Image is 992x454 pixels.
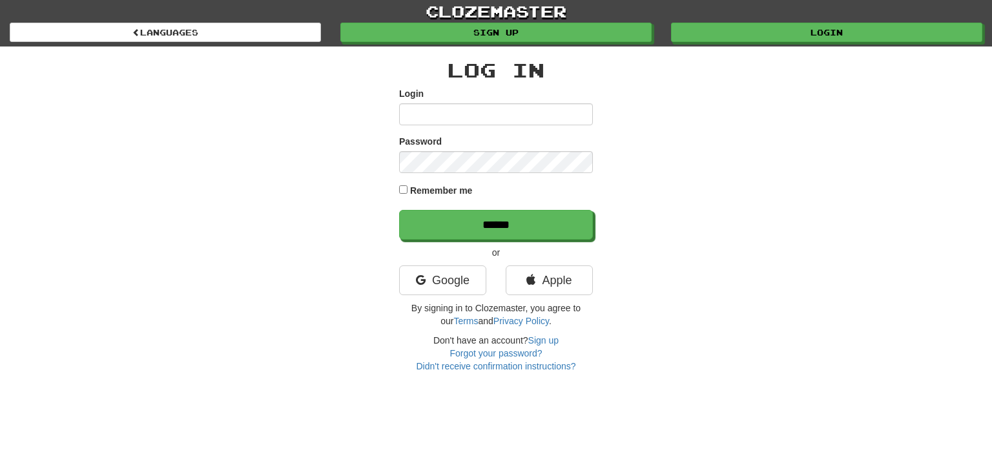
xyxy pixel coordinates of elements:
[399,246,593,259] p: or
[399,334,593,373] div: Don't have an account?
[340,23,652,42] a: Sign up
[416,361,575,371] a: Didn't receive confirmation instructions?
[399,302,593,327] p: By signing in to Clozemaster, you agree to our and .
[449,348,542,358] a: Forgot your password?
[528,335,559,346] a: Sign up
[671,23,982,42] a: Login
[506,265,593,295] a: Apple
[399,87,424,100] label: Login
[410,184,473,197] label: Remember me
[399,59,593,81] h2: Log In
[10,23,321,42] a: Languages
[399,265,486,295] a: Google
[399,135,442,148] label: Password
[453,316,478,326] a: Terms
[493,316,549,326] a: Privacy Policy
